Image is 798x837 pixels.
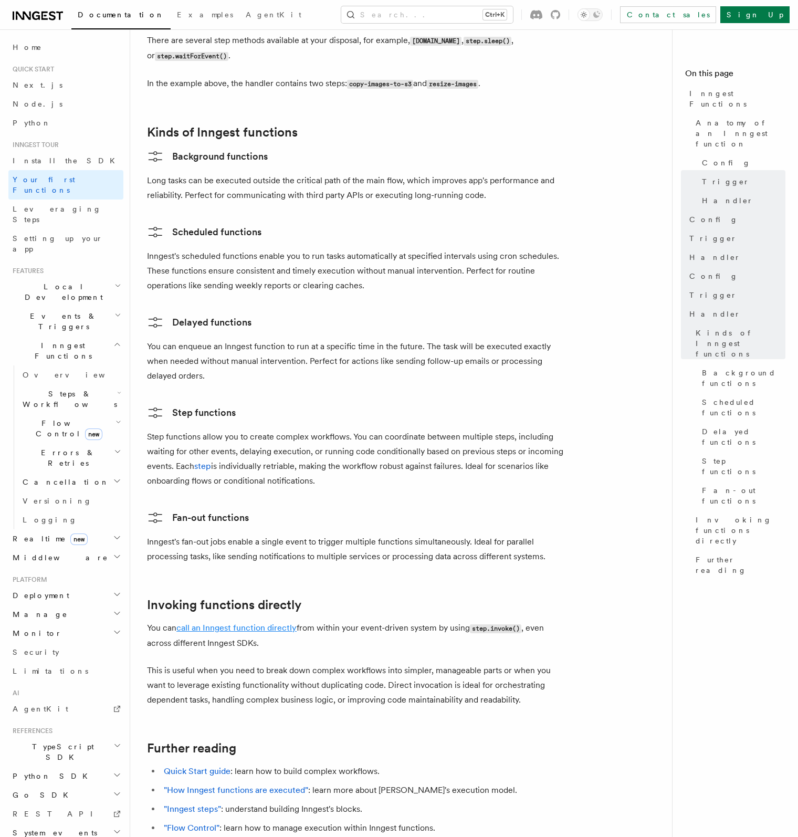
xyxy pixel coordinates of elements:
[702,195,753,206] span: Handler
[698,393,785,422] a: Scheduled functions
[23,371,131,379] span: Overview
[13,205,101,224] span: Leveraging Steps
[8,307,123,336] button: Events & Triggers
[8,624,123,643] button: Monitor
[8,529,123,548] button: Realtimenew
[696,515,785,546] span: Invoking functions directly
[18,477,109,487] span: Cancellation
[147,224,261,240] a: Scheduled functions
[8,689,19,697] span: AI
[8,662,123,681] a: Limitations
[147,339,567,383] p: You can enqueue an Inngest function to run at a specific time in the future. The task will be exe...
[689,214,738,225] span: Config
[8,767,123,786] button: Python SDK
[18,447,114,468] span: Errors & Retries
[164,823,219,833] a: "Flow Control"
[194,461,211,471] a: step
[161,783,567,798] li: : learn more about [PERSON_NAME]'s execution model.
[147,535,567,564] p: Inngest's fan-out jobs enable a single event to trigger multiple functions simultaneously. Ideal ...
[8,643,123,662] a: Security
[689,271,738,281] span: Config
[13,648,59,656] span: Security
[71,3,171,29] a: Documentation
[689,252,741,263] span: Handler
[685,84,785,113] a: Inngest Functions
[18,389,117,410] span: Steps & Workflows
[147,76,567,91] p: In the example above, the handler contains two steps: and .
[8,699,123,718] a: AgentKit
[691,510,785,550] a: Invoking functions directly
[164,766,230,776] a: Quick Start guide
[239,3,308,28] a: AgentKit
[23,497,92,505] span: Versioning
[702,158,751,168] span: Config
[8,336,123,365] button: Inngest Functions
[13,81,62,89] span: Next.js
[23,516,77,524] span: Logging
[698,481,785,510] a: Fan-out functions
[702,176,750,187] span: Trigger
[8,95,123,113] a: Node.js
[13,42,42,53] span: Home
[8,741,113,762] span: TypeScript SDK
[685,286,785,305] a: Trigger
[13,667,88,675] span: Limitations
[341,6,513,23] button: Search...Ctrl+K
[8,229,123,258] a: Setting up your app
[85,428,102,440] span: new
[347,80,413,89] code: copy-images-to-s3
[8,609,68,620] span: Manage
[8,590,69,601] span: Deployment
[698,153,785,172] a: Config
[161,764,567,779] li: : learn how to build complex workflows.
[8,737,123,767] button: TypeScript SDK
[8,38,123,57] a: Home
[702,456,785,477] span: Step functions
[164,785,308,795] a: "How Inngest functions are executed"
[8,804,123,823] a: REST API
[246,11,301,19] span: AgentKit
[147,509,249,526] a: Fan-out functions
[720,6,790,23] a: Sign Up
[13,175,75,194] span: Your first Functions
[464,37,511,46] code: step.sleep()
[698,452,785,481] a: Step functions
[691,323,785,363] a: Kinds of Inngest functions
[8,552,108,563] span: Middleware
[702,485,785,506] span: Fan-out functions
[8,576,47,584] span: Platform
[685,229,785,248] a: Trigger
[13,234,103,253] span: Setting up your app
[702,426,785,447] span: Delayed functions
[8,170,123,200] a: Your first Functions
[147,404,236,421] a: Step functions
[147,249,567,293] p: Inngest's scheduled functions enable you to run tasks automatically at specified intervals using ...
[147,621,567,651] p: You can from within your event-driven system by using , even across different Inngest SDKs.
[18,414,123,443] button: Flow Controlnew
[689,233,737,244] span: Trigger
[147,33,567,64] p: There are several step methods available at your disposal, for example, , , or .
[8,200,123,229] a: Leveraging Steps
[8,790,75,800] span: Go SDK
[410,37,461,46] code: [DOMAIN_NAME]
[8,141,59,149] span: Inngest tour
[147,430,567,488] p: Step functions allow you to create complex workflows. You can coordinate between multiple steps, ...
[698,172,785,191] a: Trigger
[8,771,94,781] span: Python SDK
[8,113,123,132] a: Python
[147,148,268,165] a: Background functions
[685,305,785,323] a: Handler
[78,11,164,19] span: Documentation
[8,340,113,361] span: Inngest Functions
[8,76,123,95] a: Next.js
[8,533,88,544] span: Realtime
[13,119,51,127] span: Python
[8,281,114,302] span: Local Development
[13,705,68,713] span: AgentKit
[18,443,123,473] button: Errors & Retries
[8,548,123,567] button: Middleware
[147,598,301,612] a: Invoking functions directly
[147,125,298,140] a: Kinds of Inngest functions
[13,810,102,818] span: REST API
[147,663,567,707] p: This is useful when you need to break down complex workflows into simpler, manageable parts or wh...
